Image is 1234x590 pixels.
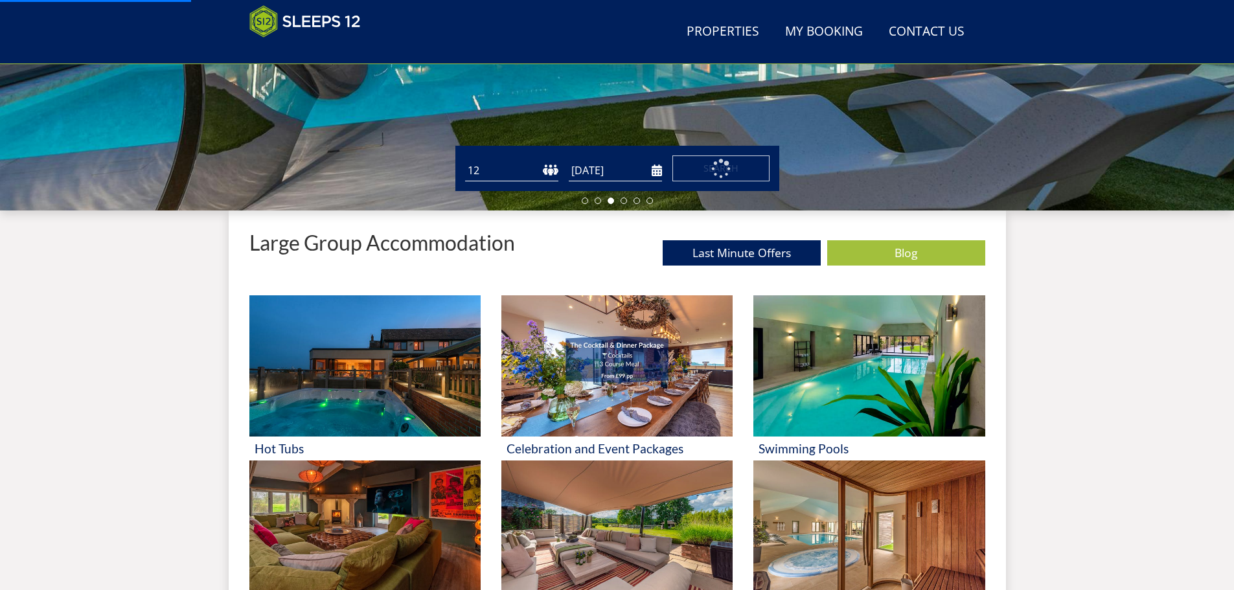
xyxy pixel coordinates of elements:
[569,160,662,181] input: Arrival Date
[501,295,733,437] img: 'Celebration and Event Packages' - Large Group Accommodation Holiday Ideas
[672,155,770,181] button: Search
[703,162,738,174] span: Search
[249,295,481,460] a: 'Hot Tubs' - Large Group Accommodation Holiday Ideas Hot Tubs
[249,295,481,437] img: 'Hot Tubs' - Large Group Accommodation Holiday Ideas
[753,295,985,460] a: 'Swimming Pools' - Large Group Accommodation Holiday Ideas Swimming Pools
[663,240,821,266] a: Last Minute Offers
[884,17,970,47] a: Contact Us
[759,442,979,455] h3: Swimming Pools
[249,5,361,38] img: Sleeps 12
[681,17,764,47] a: Properties
[249,231,515,254] p: Large Group Accommodation
[780,17,868,47] a: My Booking
[827,240,985,266] a: Blog
[243,45,379,56] iframe: Customer reviews powered by Trustpilot
[507,442,727,455] h3: Celebration and Event Packages
[255,442,475,455] h3: Hot Tubs
[501,295,733,460] a: 'Celebration and Event Packages' - Large Group Accommodation Holiday Ideas Celebration and Event ...
[753,295,985,437] img: 'Swimming Pools' - Large Group Accommodation Holiday Ideas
